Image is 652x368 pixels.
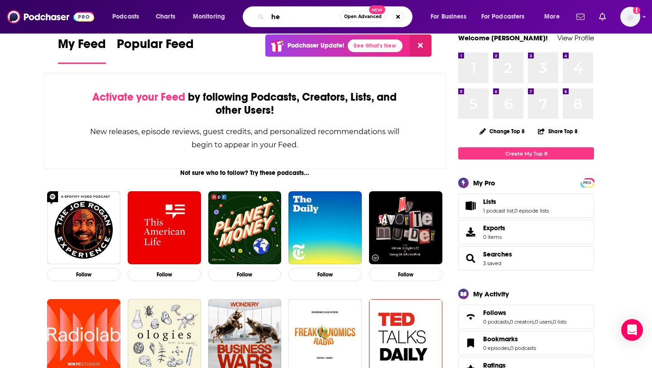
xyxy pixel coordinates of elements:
[473,179,495,187] div: My Pro
[89,91,400,117] div: by following Podcasts, Creators, Lists, and other Users!
[621,319,643,341] div: Open Intercom Messenger
[461,199,479,212] a: Lists
[552,319,553,325] span: ,
[544,10,560,23] span: More
[92,90,185,104] span: Activate your Feed
[483,198,496,206] span: Lists
[510,319,534,325] a: 0 creators
[47,191,120,265] img: The Joe Rogan Experience
[348,39,403,52] a: See What's New
[7,8,94,25] img: Podchaser - Follow, Share and Rate Podcasts
[117,36,194,64] a: Popular Feed
[369,191,442,265] img: My Favorite Murder with Karen Kilgariff and Georgia Hardstark
[537,122,578,140] button: Share Top 8
[58,36,106,57] span: My Feed
[106,10,151,24] button: open menu
[458,246,594,271] span: Searches
[582,179,593,186] a: PRO
[483,319,509,325] a: 0 podcasts
[483,260,501,266] a: 3 saved
[458,331,594,355] span: Bookmarks
[557,34,594,42] a: View Profile
[117,36,194,57] span: Popular Feed
[128,268,201,281] button: Follow
[288,42,344,49] p: Podchaser Update!
[633,7,640,14] svg: Add a profile image
[458,147,594,160] a: Create My Top 8
[344,15,382,19] span: Open Advanced
[431,10,466,23] span: For Business
[458,220,594,244] a: Exports
[483,309,506,317] span: Follows
[483,198,549,206] a: Lists
[483,345,509,351] a: 0 episodes
[458,305,594,329] span: Follows
[483,335,518,343] span: Bookmarks
[461,252,479,265] a: Searches
[534,319,535,325] span: ,
[461,337,479,349] a: Bookmarks
[483,224,505,232] span: Exports
[513,208,514,214] span: ,
[128,191,201,265] img: This American Life
[573,9,588,24] a: Show notifications dropdown
[509,345,510,351] span: ,
[475,10,538,24] button: open menu
[89,125,400,151] div: New releases, episode reviews, guest credits, and personalized recommendations will begin to appe...
[538,10,571,24] button: open menu
[510,345,536,351] a: 0 podcasts
[458,34,548,42] a: Welcome [PERSON_NAME]!
[483,208,513,214] a: 1 podcast list
[156,10,175,23] span: Charts
[288,191,362,265] img: The Daily
[208,191,282,265] img: Planet Money
[288,268,362,281] button: Follow
[47,268,120,281] button: Follow
[369,268,442,281] button: Follow
[535,319,552,325] a: 0 users
[483,335,536,343] a: Bookmarks
[150,10,181,24] a: Charts
[458,194,594,218] span: Lists
[620,7,640,27] img: User Profile
[474,126,530,137] button: Change Top 8
[461,310,479,323] a: Follows
[483,309,566,317] a: Follows
[620,7,640,27] button: Show profile menu
[509,319,510,325] span: ,
[424,10,478,24] button: open menu
[112,10,139,23] span: Podcasts
[193,10,225,23] span: Monitoring
[251,6,421,27] div: Search podcasts, credits, & more...
[340,11,386,22] button: Open AdvancedNew
[58,36,106,64] a: My Feed
[208,268,282,281] button: Follow
[268,10,340,24] input: Search podcasts, credits, & more...
[461,226,479,238] span: Exports
[553,319,566,325] a: 0 lists
[473,290,509,298] div: My Activity
[620,7,640,27] span: Logged in as elliesachs09
[481,10,525,23] span: For Podcasters
[514,208,549,214] a: 0 episode lists
[369,5,385,14] span: New
[187,10,237,24] button: open menu
[43,169,446,177] div: Not sure who to follow? Try these podcasts...
[595,9,609,24] a: Show notifications dropdown
[483,250,512,258] a: Searches
[483,234,505,240] span: 0 items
